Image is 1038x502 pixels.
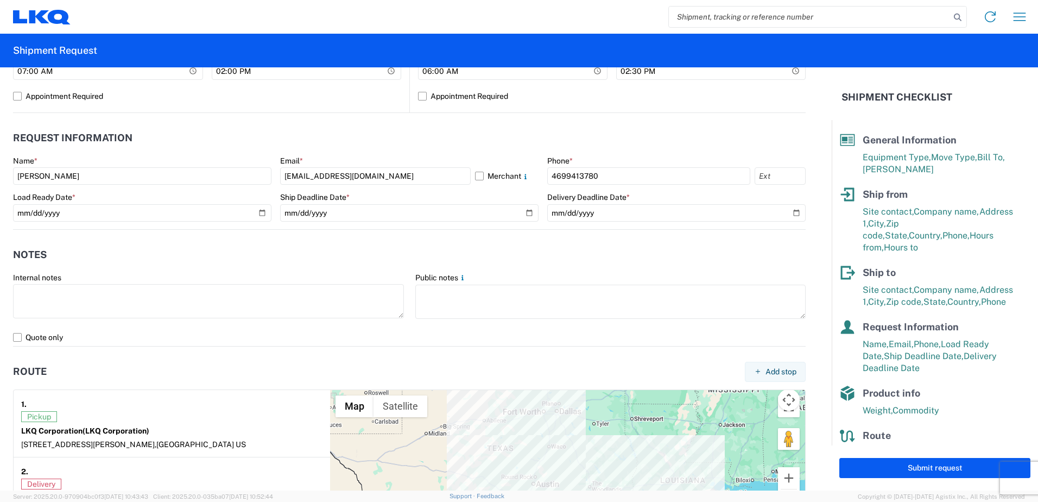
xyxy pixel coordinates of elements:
span: Ship to [863,267,896,278]
label: Appointment Required [13,87,401,105]
a: Support [450,493,477,499]
label: Internal notes [13,273,61,283]
a: Feedback [477,493,504,499]
span: City, [868,218,886,229]
span: Phone, [914,339,941,349]
span: Site contact, [863,285,914,295]
span: Ship from [863,189,908,200]
span: (LKQ Corporation) [83,426,149,435]
h2: Route [13,366,47,377]
span: Phone, [942,230,970,241]
label: Delivery Deadline Date [547,192,630,202]
span: City, [868,297,886,307]
strong: 1. [21,398,27,411]
span: Phone [981,297,1006,307]
label: Ship Deadline Date [280,192,350,202]
span: Request Information [863,321,959,332]
button: Map camera controls [778,389,800,411]
label: Merchant [475,167,539,185]
span: Client: 2025.20.0-035ba07 [153,493,273,500]
span: Zip code, [886,297,923,307]
label: Quote only [13,329,806,346]
span: Copyright © [DATE]-[DATE] Agistix Inc., All Rights Reserved [858,492,1025,501]
label: Load Ready Date [13,192,75,202]
h2: Notes [13,249,47,260]
button: Zoom in [778,467,800,489]
h2: Request Information [13,133,132,143]
span: [DATE] 10:52:44 [229,493,273,500]
button: Add stop [745,362,806,382]
span: Add stop [765,367,796,377]
span: [GEOGRAPHIC_DATA] US [156,440,246,449]
span: [STREET_ADDRESS][PERSON_NAME], [21,440,156,449]
span: Delivery [21,479,61,490]
h2: Shipment Checklist [841,91,952,104]
span: Weight, [863,405,893,416]
button: Show street map [336,396,374,417]
input: Shipment, tracking or reference number [669,7,950,27]
span: Pickup [21,411,57,422]
span: State, [923,297,947,307]
span: Site contact, [863,206,914,217]
span: Company name, [914,206,979,217]
span: Email, [889,339,914,349]
h2: Shipment Request [13,44,97,57]
label: Appointment Required [418,87,806,105]
span: Bill To, [977,152,1005,162]
span: Company name, [914,285,979,295]
button: Show satellite imagery [374,396,427,417]
span: Name, [863,339,889,349]
span: Server: 2025.20.0-970904bc0f3 [13,493,148,500]
span: Hours to [884,242,918,253]
input: Ext [755,167,806,185]
span: Commodity [893,405,939,416]
span: [PERSON_NAME] [863,164,934,174]
label: Public notes [415,273,467,283]
span: Move Type, [931,152,977,162]
span: Equipment Type, [863,152,931,162]
span: Ship Deadline Date, [884,351,964,361]
span: Product info [863,387,920,399]
strong: LKQ Corporation [21,426,149,435]
span: Country, [909,230,942,241]
span: Route [863,430,891,441]
button: Drag Pegman onto the map to open Street View [778,428,800,450]
span: State, [885,230,909,241]
span: [DATE] 10:43:43 [104,493,148,500]
label: Phone [547,156,573,166]
span: Country, [947,297,981,307]
label: Email [280,156,303,166]
span: General Information [863,134,957,146]
label: Name [13,156,37,166]
strong: 2. [21,465,28,479]
button: Submit request [839,458,1030,478]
